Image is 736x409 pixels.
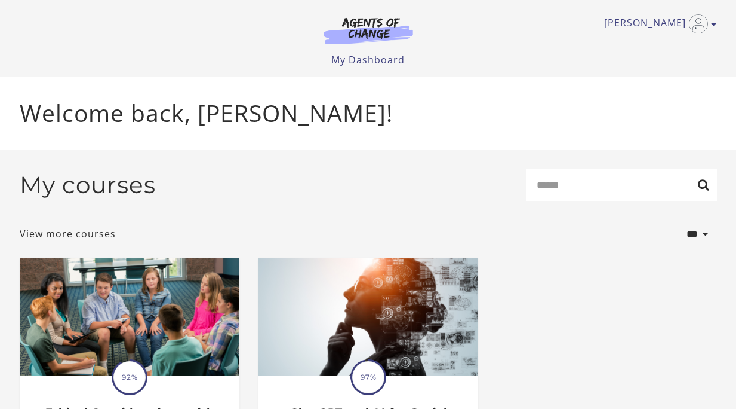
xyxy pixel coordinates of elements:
[352,361,384,393] span: 97%
[604,14,711,33] a: Toggle menu
[20,96,717,131] p: Welcome back, [PERSON_NAME]!
[20,227,116,241] a: View more courses
[331,53,405,66] a: My Dashboard
[113,361,146,393] span: 92%
[311,17,426,44] img: Agents of Change Logo
[20,171,156,199] h2: My courses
